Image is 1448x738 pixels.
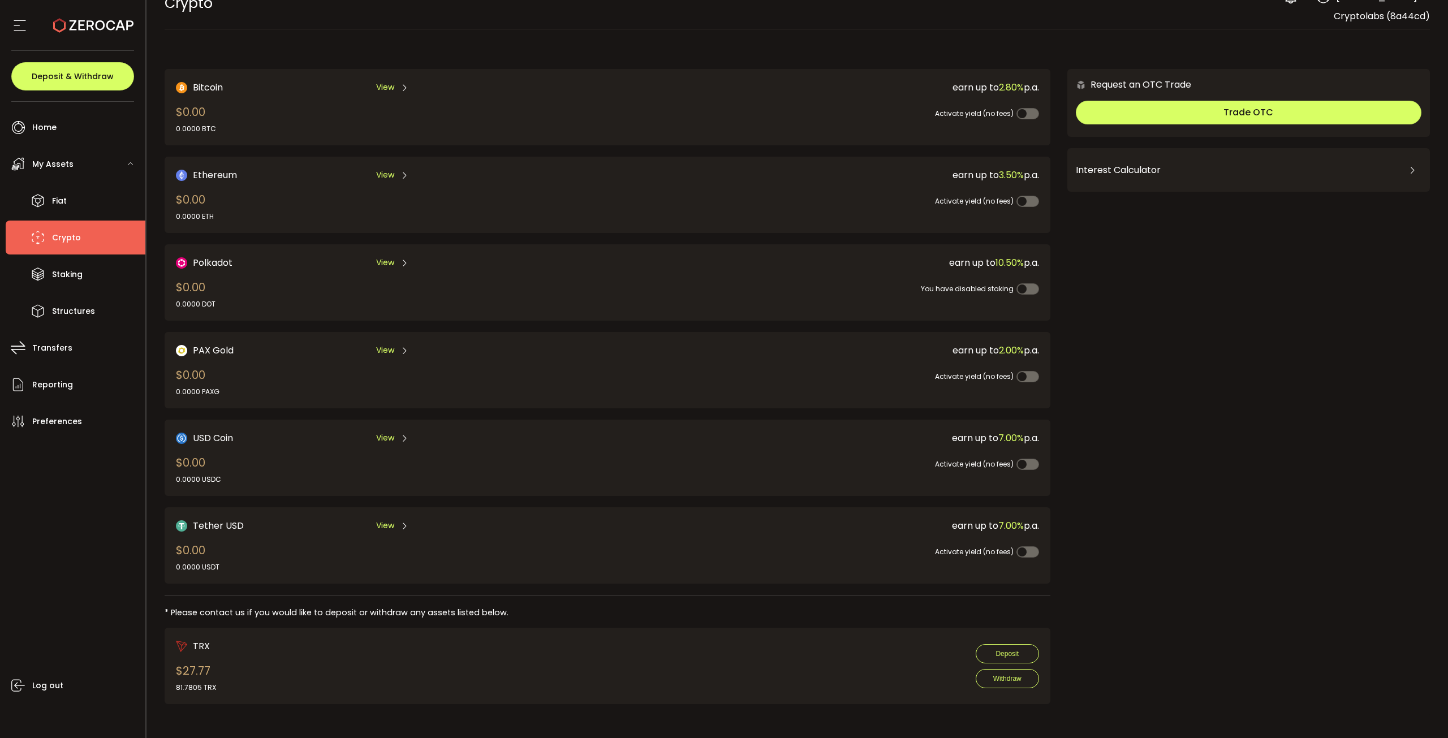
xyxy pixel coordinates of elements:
div: Interest Calculator [1076,157,1421,184]
span: My Assets [32,156,74,172]
div: earn up to p.a. [587,80,1038,94]
span: Reporting [32,377,73,393]
span: TRX [193,639,210,653]
span: View [376,520,394,532]
span: 10.50% [996,256,1024,269]
div: $0.00 [176,191,214,222]
div: * Please contact us if you would like to deposit or withdraw any assets listed below. [165,607,1050,619]
img: PAX Gold [176,345,187,356]
span: Activate yield (no fees) [935,196,1014,206]
span: Transfers [32,340,72,356]
span: 7.00% [998,431,1024,444]
button: Deposit & Withdraw [11,62,134,90]
span: Deposit [996,650,1019,658]
img: Ethereum [176,170,187,181]
img: Bitcoin [176,82,187,93]
span: Deposit & Withdraw [32,72,114,80]
span: View [376,169,394,181]
div: 81.7805 TRX [176,683,216,693]
div: $0.00 [176,103,216,134]
img: USD Coin [176,433,187,444]
div: $0.00 [176,454,221,485]
div: $27.77 [176,662,216,693]
div: Request an OTC Trade [1067,77,1191,92]
img: trx_portfolio.png [176,641,187,652]
span: Cryptolabs (8a44cd) [1334,10,1430,23]
span: 2.00% [999,344,1024,357]
span: View [376,344,394,356]
span: View [376,81,394,93]
span: 3.50% [999,169,1024,182]
button: Withdraw [976,669,1039,688]
span: USD Coin [193,431,233,445]
img: DOT [176,257,187,269]
iframe: Chat Widget [1391,684,1448,738]
div: earn up to p.a. [587,519,1038,533]
span: Trade OTC [1223,106,1273,119]
div: earn up to p.a. [587,256,1038,270]
div: earn up to p.a. [587,168,1038,182]
span: PAX Gold [193,343,234,357]
img: 6nGpN7MZ9FLuBP83NiajKbTRY4UzlzQtBKtCrLLspmCkSvCZHBKvY3NxgQaT5JnOQREvtQ257bXeeSTueZfAPizblJ+Fe8JwA... [1076,80,1086,90]
div: 0.0000 USDC [176,474,221,485]
div: earn up to p.a. [587,431,1038,445]
div: $0.00 [176,366,219,397]
span: 7.00% [998,519,1024,532]
button: Trade OTC [1076,101,1421,124]
span: Activate yield (no fees) [935,459,1014,469]
img: Tether USD [176,520,187,532]
span: View [376,257,394,269]
div: $0.00 [176,279,216,309]
div: 0.0000 USDT [176,562,219,572]
span: Activate yield (no fees) [935,372,1014,381]
span: You have disabled staking [921,284,1014,294]
span: Ethereum [193,168,237,182]
span: Log out [32,677,63,694]
span: Fiat [52,193,67,209]
span: View [376,432,394,444]
span: Preferences [32,413,82,430]
span: Structures [52,303,95,320]
span: Bitcoin [193,80,223,94]
span: Activate yield (no fees) [935,547,1014,556]
span: 2.80% [999,81,1024,94]
span: Withdraw [993,675,1022,683]
div: 0.0000 DOT [176,299,216,309]
div: $0.00 [176,542,219,572]
span: Activate yield (no fees) [935,109,1014,118]
span: Tether USD [193,519,244,533]
div: 0.0000 PAXG [176,387,219,397]
div: 0.0000 BTC [176,124,216,134]
div: 0.0000 ETH [176,212,214,222]
div: earn up to p.a. [587,343,1038,357]
span: Staking [52,266,83,283]
span: Crypto [52,230,81,246]
button: Deposit [976,644,1039,663]
span: Polkadot [193,256,232,270]
span: Home [32,119,57,136]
